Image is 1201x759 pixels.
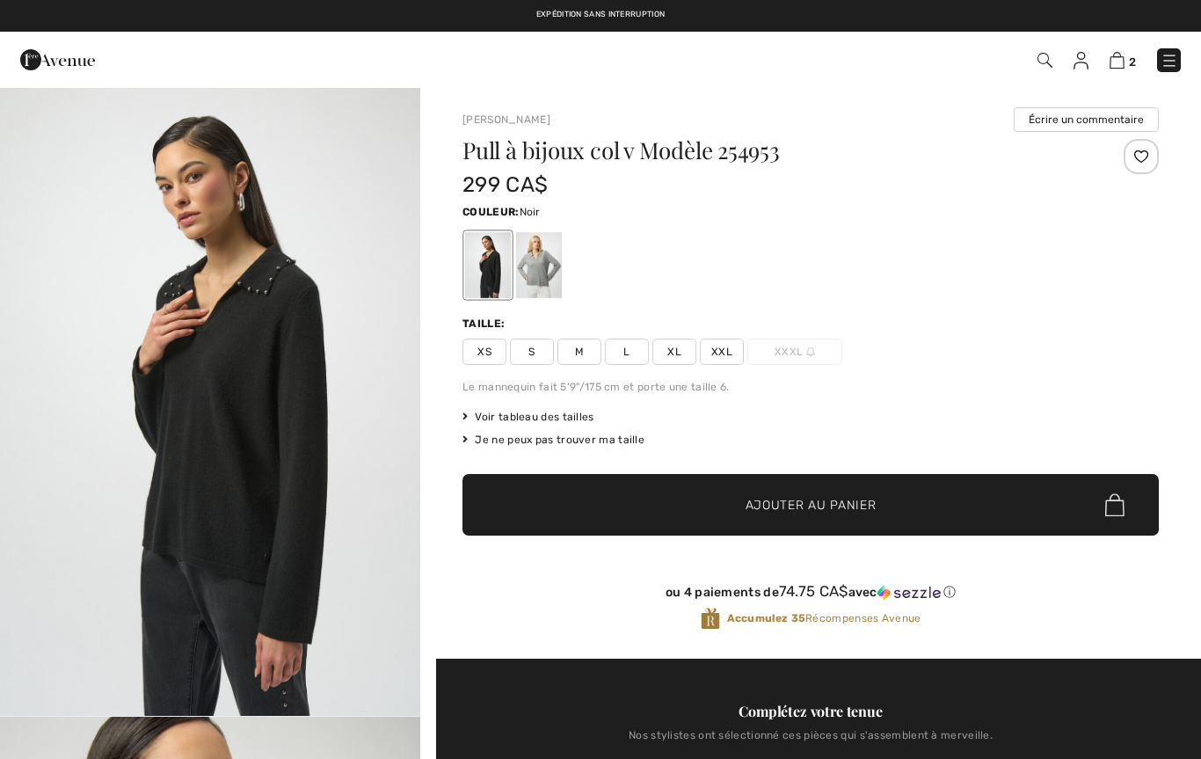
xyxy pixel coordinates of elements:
[557,339,601,365] span: M
[462,474,1159,536] button: Ajouter au panier
[727,612,806,624] strong: Accumulez 35
[465,232,511,298] div: Noir
[462,316,508,332] div: Taille:
[1074,52,1088,69] img: Mes infos
[700,339,744,365] span: XXL
[462,729,1159,755] div: Nos stylistes ont sélectionné ces pièces qui s'assemblent à merveille.
[462,339,506,365] span: XS
[20,50,95,67] a: 1ère Avenue
[746,496,877,515] span: Ajouter au panier
[462,206,519,218] span: Couleur:
[727,610,921,626] span: Récompenses Avenue
[1014,107,1159,132] button: Écrire un commentaire
[520,206,541,218] span: Noir
[701,607,720,631] img: Récompenses Avenue
[462,583,1159,601] div: ou 4 paiements de avec
[462,409,594,425] span: Voir tableau des tailles
[462,113,550,126] a: [PERSON_NAME]
[747,339,842,365] span: XXXL
[510,339,554,365] span: S
[462,701,1159,722] div: Complétez votre tenue
[462,379,1159,395] div: Le mannequin fait 5'9"/175 cm et porte une taille 6.
[462,432,1159,448] div: Je ne peux pas trouver ma taille
[779,582,848,600] span: 74.75 CA$
[1037,53,1052,68] img: Recherche
[1110,52,1125,69] img: Panier d'achat
[1105,493,1125,516] img: Bag.svg
[516,232,562,298] div: Light grey melange
[20,42,95,77] img: 1ère Avenue
[462,139,1043,162] h1: Pull à bijoux col v Modèle 254953
[462,172,548,197] span: 299 CA$
[806,347,815,356] img: ring-m.svg
[1161,52,1178,69] img: Menu
[877,585,941,601] img: Sezzle
[462,583,1159,607] div: ou 4 paiements de74.75 CA$avecSezzle Cliquez pour en savoir plus sur Sezzle
[605,339,649,365] span: L
[1129,55,1136,69] span: 2
[652,339,696,365] span: XL
[1110,49,1136,70] a: 2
